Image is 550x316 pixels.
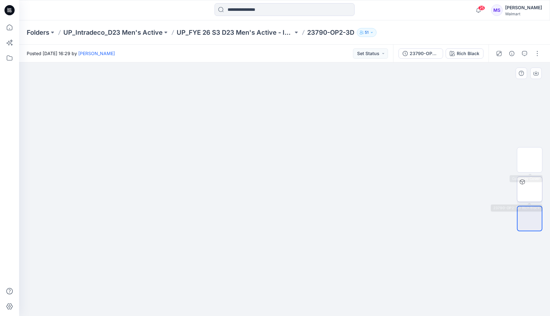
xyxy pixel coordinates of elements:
[307,28,354,37] p: 23790-OP2-3D
[457,50,479,57] div: Rich Black
[446,48,483,59] button: Rich Black
[478,5,485,11] span: 25
[63,28,163,37] a: UP_Intradeco_D23 Men's Active
[177,28,293,37] a: UP_FYE 26 S3 D23 Men's Active - Intradeco
[78,51,115,56] a: [PERSON_NAME]
[505,11,542,16] div: Walmart
[365,29,369,36] p: 51
[398,48,443,59] button: 23790-OP2-3D
[357,28,377,37] button: 51
[491,4,503,16] div: MS
[27,50,115,57] span: Posted [DATE] 16:29 by
[410,50,439,57] div: 23790-OP2-3D
[507,48,517,59] button: Details
[27,28,49,37] a: Folders
[505,4,542,11] div: [PERSON_NAME]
